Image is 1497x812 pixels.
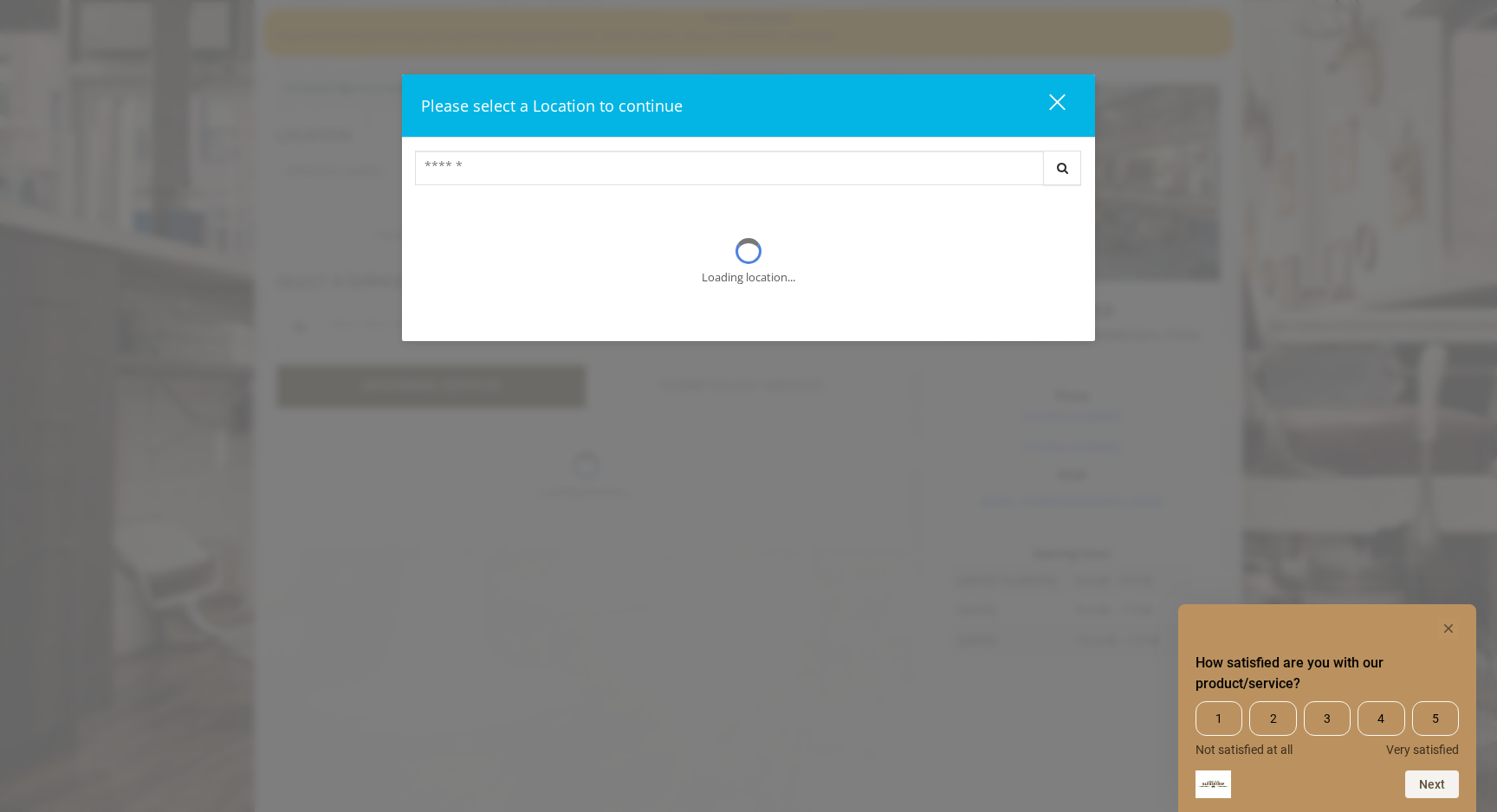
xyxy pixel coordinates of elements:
span: 3 [1304,701,1351,736]
div: Center Select [415,151,1082,194]
span: Please select a Location to continue [421,95,683,116]
i: Search button [1053,162,1073,174]
button: Next question [1405,770,1459,798]
span: Not satisfied at all [1196,743,1293,757]
div: Loading location... [702,268,795,287]
input: Search Center [415,151,1044,185]
h2: How satisfied are you with our product/service? Select an option from 1 to 5, with 1 being Not sa... [1196,653,1459,694]
span: 5 [1412,701,1459,736]
div: How satisfied are you with our product/service? Select an option from 1 to 5, with 1 being Not sa... [1196,701,1459,757]
span: Very satisfied [1386,743,1459,757]
span: 4 [1358,701,1404,736]
div: How satisfied are you with our product/service? Select an option from 1 to 5, with 1 being Not sa... [1196,618,1459,798]
button: close dialog [1017,87,1076,123]
span: 1 [1196,701,1242,736]
span: 2 [1249,701,1296,736]
button: Hide survey [1438,618,1459,639]
div: close dialog [1029,93,1064,119]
